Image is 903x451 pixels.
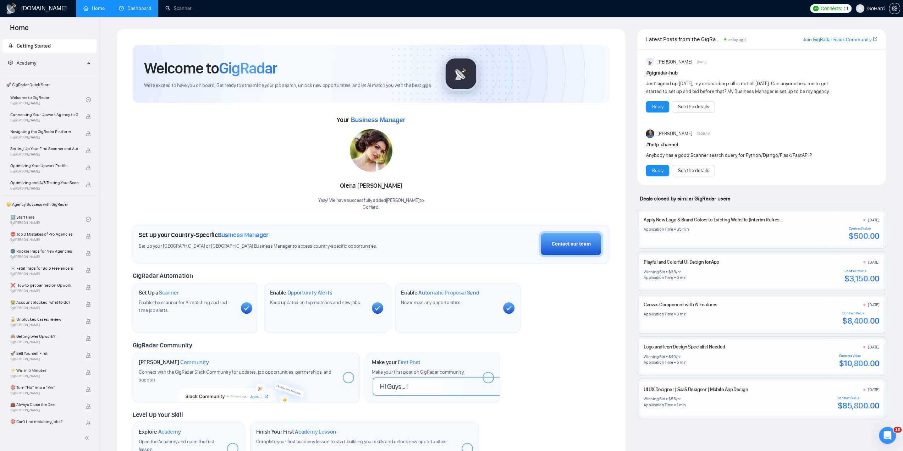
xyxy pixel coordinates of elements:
[144,59,277,78] h1: Welcome to
[318,197,424,211] div: Yaay! We have successfully added [PERSON_NAME] to
[843,5,849,12] span: 11
[10,231,78,238] span: ⛔ Top 3 Mistakes of Pro Agencies
[10,357,78,361] span: By [PERSON_NAME]
[139,243,418,250] span: Set up your [GEOGRAPHIC_DATA] or [GEOGRAPHIC_DATA] Business Manager to access country-specific op...
[644,217,824,223] a: Apply New Logo & Brand Colors to Existing Website (Interim Refresh for [DOMAIN_NAME])
[644,402,673,408] div: Application Time
[10,391,78,395] span: By [PERSON_NAME]
[10,384,78,391] span: 🎯 Turn “No” into a “Yes”
[644,269,665,275] div: Winning Bid
[372,359,420,366] h1: Make your
[86,97,91,102] span: check-circle
[351,116,405,123] span: Business Manager
[644,311,673,317] div: Application Time
[837,396,879,400] div: Contract Value
[2,39,97,53] li: Getting Started
[879,427,896,444] iframe: Intercom live chat
[668,269,671,275] div: $
[677,311,687,317] div: 3 min
[86,370,91,375] span: lock
[868,387,880,392] div: [DATE]
[86,285,91,290] span: lock
[139,359,209,366] h1: [PERSON_NAME]
[839,354,879,358] div: Contract Value
[644,354,665,359] div: Winning Bid
[10,238,78,242] span: By [PERSON_NAME]
[671,396,676,402] div: 55
[677,359,687,365] div: 5 min
[8,43,13,48] span: rocket
[401,289,479,296] h1: Enable
[86,251,91,256] span: lock
[86,182,91,187] span: lock
[10,306,78,310] span: By [PERSON_NAME]
[86,165,91,170] span: lock
[10,340,78,344] span: By [PERSON_NAME]
[10,323,78,327] span: By [PERSON_NAME]
[84,434,92,441] span: double-left
[86,148,91,153] span: lock
[165,5,192,11] a: searchScanner
[10,248,78,255] span: 🌚 Rookie Traps for New Agencies
[676,269,681,275] div: /hr
[219,59,277,78] span: GigRadar
[646,152,831,159] div: Anybody has a good Scanner search query for Python/Django/Flask/FastAPI ?
[10,374,78,378] span: By [PERSON_NAME]
[159,289,179,296] span: Scanner
[256,428,336,435] h1: Finish Your First
[139,299,229,313] span: Enable the scanner for AI matching and real-time job alerts.
[668,396,671,402] div: $
[86,131,91,136] span: lock
[10,418,78,425] span: 🎯 Can't find matching jobs?
[893,427,902,433] span: 10
[728,37,746,42] span: a day ago
[676,354,681,359] div: /hr
[889,6,900,11] a: setting
[133,341,192,349] span: GigRadar Community
[646,58,654,66] img: Anisuzzaman Khan
[678,103,709,111] a: See the details
[677,275,687,280] div: 5 min
[671,269,676,275] div: 35
[10,211,86,227] a: 1️⃣ Start HereBy[PERSON_NAME]
[10,333,78,340] span: 🙈 Getting over Upwork?
[858,6,863,11] span: user
[646,69,877,77] h1: # gigradar-hub
[646,141,877,149] h1: # help-channel
[10,145,78,152] span: Setting Up Your First Scanner and Auto-Bidder
[86,217,91,222] span: check-circle
[10,401,78,408] span: 💼 Always Close the Deal
[844,273,880,284] div: $3,150.00
[372,369,464,375] span: Make your first post on GigRadar community.
[6,3,17,15] img: logo
[644,226,673,232] div: Application Time
[873,36,877,42] span: export
[178,369,314,402] img: slackcommunity-bg.png
[86,319,91,324] span: lock
[842,311,880,315] div: Contract Value
[295,428,336,435] span: Academy Lesson
[10,118,78,122] span: By [PERSON_NAME]
[10,350,78,357] span: 🚀 Sell Yourself First
[8,60,36,66] span: Academy
[697,59,706,65] span: [DATE]
[86,387,91,392] span: lock
[842,315,880,326] div: $8,400.00
[644,386,748,392] a: UI UX Designer | SaaS Designer | Mobile App Design
[318,180,424,192] div: Olena [PERSON_NAME]
[821,5,842,12] span: Connects:
[668,354,671,359] div: $
[646,101,669,112] button: Reply
[8,60,13,65] span: fund-projection-screen
[813,6,819,11] img: upwork-logo.png
[10,152,78,156] span: By [PERSON_NAME]
[287,289,332,296] span: Opportunity Alerts
[889,3,900,14] button: setting
[86,114,91,119] span: lock
[10,169,78,174] span: By [PERSON_NAME]
[10,282,78,289] span: ❌ How to get banned on Upwork
[849,231,880,241] div: $500.00
[10,265,78,272] span: ☠️ Fatal Traps for Solo Freelancers
[133,411,183,419] span: Level Up Your Skill
[10,299,78,306] span: 😭 Account blocked: what to do?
